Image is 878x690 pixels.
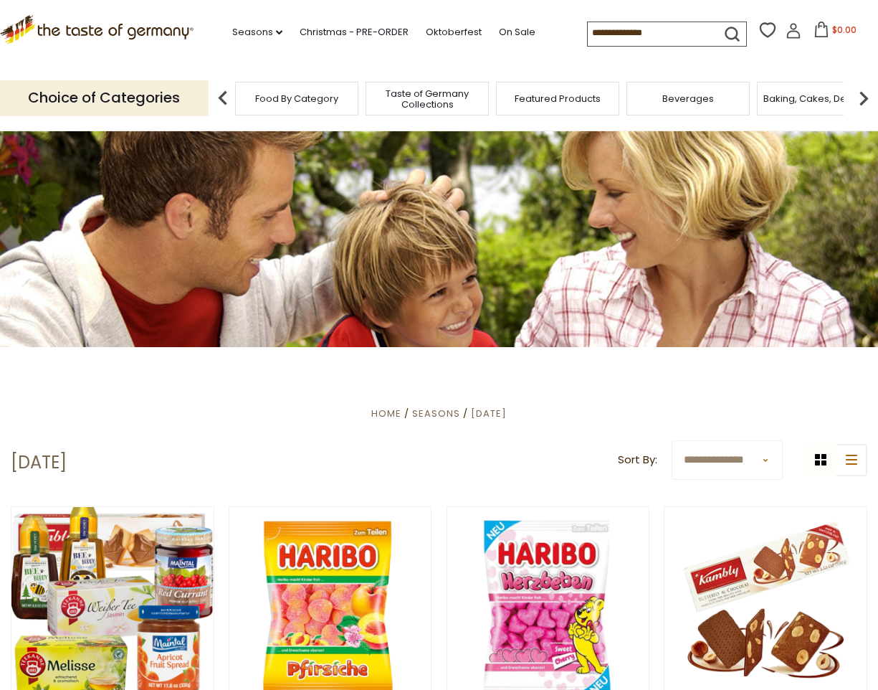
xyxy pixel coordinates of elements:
[804,22,865,43] button: $0.00
[371,407,401,420] a: Home
[412,407,460,420] a: Seasons
[662,93,714,104] a: Beverages
[499,24,535,40] a: On Sale
[832,24,856,36] span: $0.00
[618,451,657,469] label: Sort By:
[300,24,409,40] a: Christmas - PRE-ORDER
[471,407,507,420] a: [DATE]
[515,93,601,104] a: Featured Products
[763,93,874,104] a: Baking, Cakes, Desserts
[849,84,878,113] img: next arrow
[11,452,67,473] h1: [DATE]
[426,24,482,40] a: Oktoberfest
[232,24,282,40] a: Seasons
[370,88,485,110] a: Taste of Germany Collections
[255,93,338,104] a: Food By Category
[209,84,237,113] img: previous arrow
